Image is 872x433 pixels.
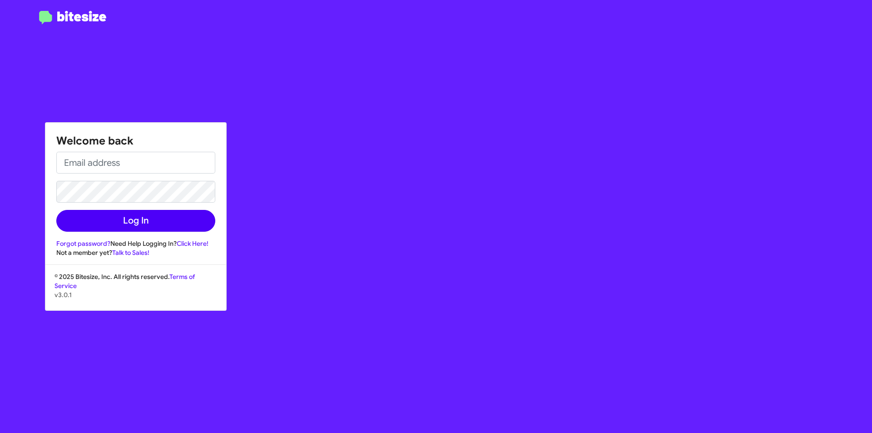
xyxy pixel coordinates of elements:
h1: Welcome back [56,134,215,148]
div: © 2025 Bitesize, Inc. All rights reserved. [45,272,226,310]
a: Click Here! [177,239,208,248]
button: Log In [56,210,215,232]
div: Need Help Logging In? [56,239,215,248]
input: Email address [56,152,215,174]
div: Not a member yet? [56,248,215,257]
p: v3.0.1 [54,290,217,299]
a: Forgot password? [56,239,110,248]
a: Talk to Sales! [112,249,149,257]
